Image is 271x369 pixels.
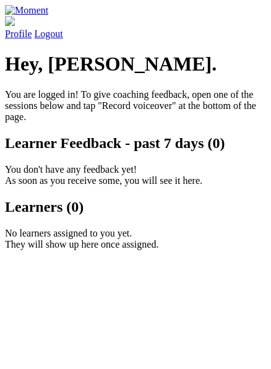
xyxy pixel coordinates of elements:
[5,16,15,26] img: default_avatar-b4e2223d03051bc43aaaccfb402a43260a3f17acc7fafc1603fdf008d6cba3c9.png
[5,5,48,16] img: Moment
[5,16,266,39] a: Profile
[35,28,63,39] a: Logout
[5,228,266,250] p: No learners assigned to you yet. They will show up here once assigned.
[5,89,266,123] p: You are logged in! To give coaching feedback, open one of the sessions below and tap "Record voic...
[5,135,266,152] h2: Learner Feedback - past 7 days (0)
[5,164,266,186] p: You don't have any feedback yet! As soon as you receive some, you will see it here.
[5,53,266,76] h1: Hey, [PERSON_NAME].
[5,199,266,215] h2: Learners (0)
